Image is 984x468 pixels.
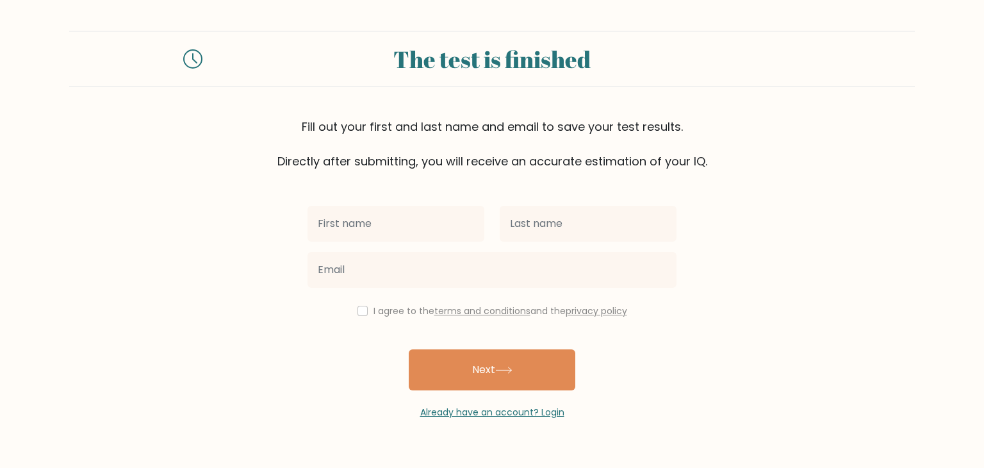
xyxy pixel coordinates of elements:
[307,252,676,288] input: Email
[500,206,676,242] input: Last name
[409,349,575,390] button: Next
[420,406,564,419] a: Already have an account? Login
[373,305,627,317] label: I agree to the and the
[307,206,484,242] input: First name
[69,118,915,170] div: Fill out your first and last name and email to save your test results. Directly after submitting,...
[218,42,766,76] div: The test is finished
[434,305,530,317] a: terms and conditions
[566,305,627,317] a: privacy policy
